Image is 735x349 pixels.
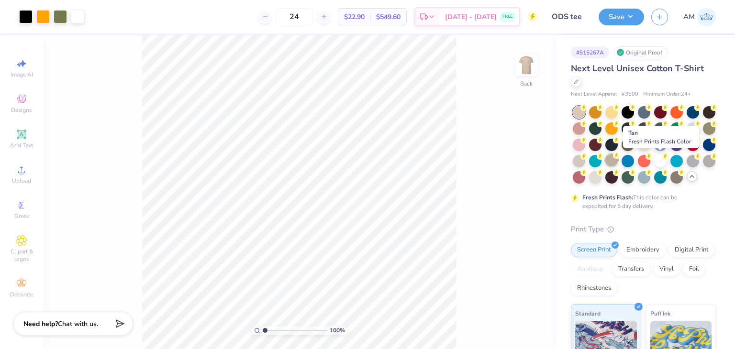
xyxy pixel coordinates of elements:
[653,262,680,276] div: Vinyl
[683,8,716,26] a: AM
[614,46,668,58] div: Original Proof
[11,106,32,114] span: Designs
[344,12,365,22] span: $22.90
[517,55,536,75] img: Back
[571,262,609,276] div: Applique
[23,319,58,328] strong: Need help?
[571,46,609,58] div: # 515267A
[276,8,313,25] input: – –
[612,262,650,276] div: Transfers
[622,90,638,98] span: # 3600
[58,319,98,328] span: Chat with us.
[571,90,617,98] span: Next Level Apparel
[582,193,700,210] div: This color can be expedited for 5 day delivery.
[502,13,512,20] span: FREE
[650,308,670,318] span: Puff Ink
[582,194,633,201] strong: Fresh Prints Flash:
[5,248,38,263] span: Clipart & logos
[330,326,345,335] span: 100 %
[683,11,695,22] span: AM
[628,138,691,145] span: Fresh Prints Flash Color
[11,71,33,78] span: Image AI
[376,12,401,22] span: $549.60
[571,281,617,295] div: Rhinestones
[520,79,533,88] div: Back
[643,90,691,98] span: Minimum Order: 24 +
[599,9,644,25] button: Save
[10,291,33,298] span: Decorate
[575,308,601,318] span: Standard
[571,224,716,235] div: Print Type
[10,142,33,149] span: Add Text
[12,177,31,185] span: Upload
[571,63,704,74] span: Next Level Unisex Cotton T-Shirt
[445,12,497,22] span: [DATE] - [DATE]
[668,243,715,257] div: Digital Print
[620,243,666,257] div: Embroidery
[14,212,29,220] span: Greek
[571,243,617,257] div: Screen Print
[697,8,716,26] img: Abhinav Mohan
[683,262,705,276] div: Foil
[545,7,591,26] input: Untitled Design
[623,126,699,148] div: Tan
